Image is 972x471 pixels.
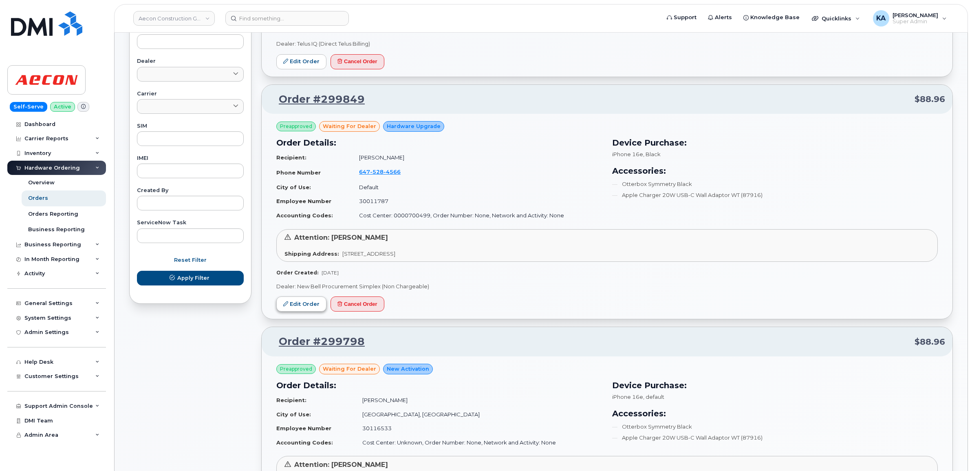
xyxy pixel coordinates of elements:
td: 30116533 [355,421,602,436]
strong: City of Use: [276,411,311,418]
span: Hardware Upgrade [387,122,441,130]
div: Karla Adams [867,10,952,27]
span: $88.96 [915,93,945,105]
span: [STREET_ADDRESS] [342,250,395,257]
button: Cancel Order [331,54,384,69]
label: IMEI [137,156,244,161]
label: SIM [137,124,244,129]
label: Created By [137,188,244,193]
strong: Phone Number [276,169,321,176]
li: Otterbox Symmetry Black [612,180,938,188]
td: [PERSON_NAME] [352,150,602,165]
button: Reset Filter [137,253,244,268]
span: Reset Filter [174,256,207,264]
span: , Black [643,151,661,157]
span: $88.96 [915,336,945,348]
td: Default [352,180,602,195]
td: [GEOGRAPHIC_DATA], [GEOGRAPHIC_DATA] [355,407,602,422]
span: Attention: [PERSON_NAME] [294,461,388,469]
span: 647 [359,168,401,175]
a: Aecon Construction Group Inc [133,11,215,26]
strong: Recipient: [276,154,306,161]
p: Dealer: Telus IQ (Direct Telus Billing) [276,40,938,48]
h3: Accessories: [612,407,938,420]
h3: Device Purchase: [612,379,938,391]
a: Support [661,9,702,26]
p: Dealer: New Bell Procurement Simplex (Non Chargeable) [276,283,938,290]
label: ServiceNow Task [137,220,244,226]
span: , default [643,394,664,400]
td: Cost Center: Unknown, Order Number: None, Network and Activity: None [355,436,602,450]
strong: Recipient: [276,397,306,403]
span: Apply Filter [177,274,209,282]
strong: City of Use: [276,184,311,190]
a: Edit Order [276,296,326,312]
td: 30011787 [352,194,602,208]
h3: Device Purchase: [612,137,938,149]
h3: Order Details: [276,379,602,391]
span: iPhone 16e [612,151,643,157]
span: waiting for dealer [323,122,376,130]
li: Otterbox Symmetry Black [612,423,938,431]
span: KA [876,13,886,23]
input: Find something... [225,11,349,26]
strong: Employee Number [276,198,331,204]
strong: Accounting Codes: [276,439,333,446]
strong: Shipping Address: [284,250,339,257]
div: Quicklinks [806,10,866,27]
a: Edit Order [276,54,326,69]
span: 528 [370,168,384,175]
span: New Activation [387,365,429,373]
td: Cost Center: 0000700499, Order Number: None, Network and Activity: None [352,208,602,223]
span: Knowledge Base [750,13,800,22]
strong: Employee Number [276,425,331,431]
span: Preapproved [280,365,312,373]
span: 4566 [384,168,401,175]
h3: Accessories: [612,165,938,177]
span: Support [674,13,696,22]
span: Alerts [715,13,732,22]
a: Order #299849 [269,92,365,107]
span: Attention: [PERSON_NAME] [294,234,388,241]
strong: Order Created: [276,270,318,276]
li: Apple Charger 20W USB-C Wall Adaptor WT (87916) [612,434,938,442]
a: 6475284566 [359,168,410,175]
button: Apply Filter [137,271,244,285]
button: Cancel Order [331,296,384,312]
span: Quicklinks [822,15,851,22]
li: Apple Charger 20W USB-C Wall Adaptor WT (87916) [612,191,938,199]
label: Dealer [137,59,244,64]
td: [PERSON_NAME] [355,393,602,407]
a: Knowledge Base [738,9,805,26]
span: Super Admin [893,18,938,25]
span: [PERSON_NAME] [893,12,938,18]
a: Alerts [702,9,738,26]
span: iPhone 16e [612,394,643,400]
span: Preapproved [280,123,312,130]
label: Carrier [137,91,244,97]
span: waiting for dealer [323,365,376,373]
span: [DATE] [322,270,339,276]
strong: Accounting Codes: [276,212,333,219]
h3: Order Details: [276,137,602,149]
a: Order #299798 [269,334,365,349]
